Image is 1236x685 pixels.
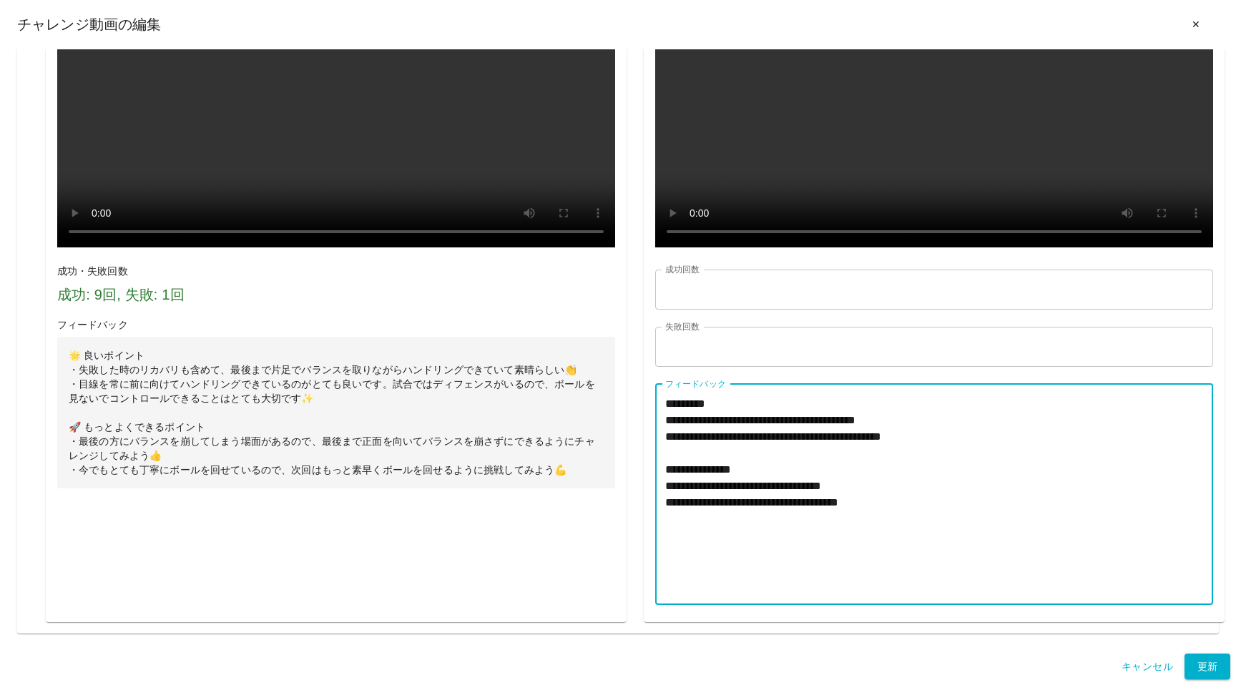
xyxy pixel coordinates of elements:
button: 更新 [1184,654,1230,680]
button: キャンセル [1116,654,1179,680]
p: 🌟 良いポイント ・失敗した時のリカバリも含めて、最後まで片足でバランスを取りながらハンドリングできていて素晴らしい👏 ・目線を常に前に向けてハンドリングできているのがとても良いです。試合ではデ... [57,337,615,488]
h6: 成功・失敗回数 [57,264,615,280]
label: 成功回数 [665,263,700,275]
button: ✕ [1173,11,1219,38]
h6: フィードバック [57,317,615,333]
label: フィードバック [665,378,726,390]
div: チャレンジ動画の編集 [17,11,1219,38]
label: 失敗回数 [665,320,700,332]
h6: 成功: 9回, 失敗: 1回 [57,283,615,306]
